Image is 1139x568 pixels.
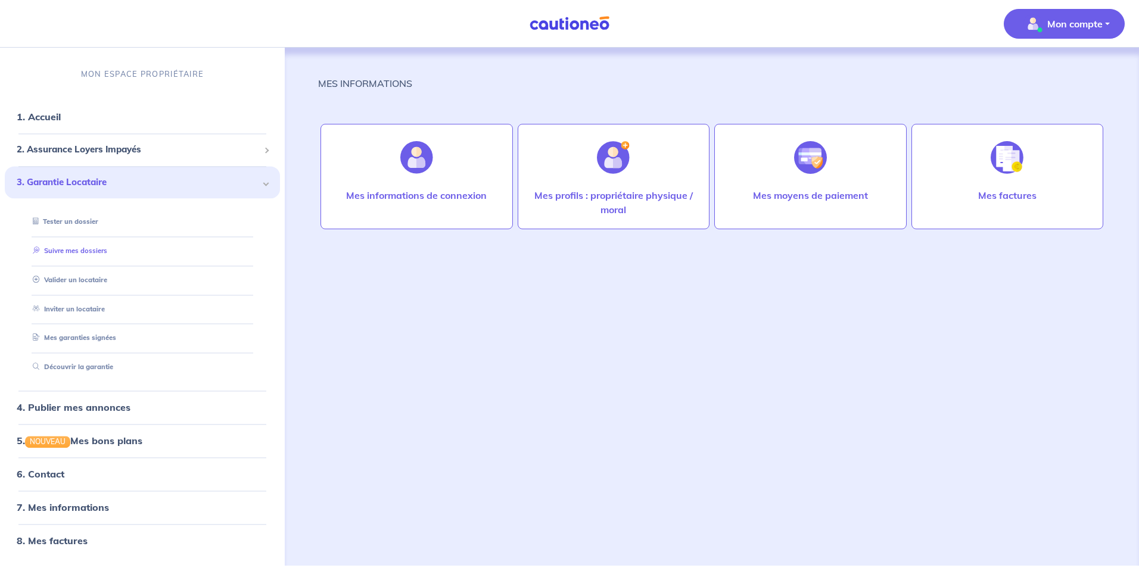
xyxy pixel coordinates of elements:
[5,463,280,486] div: 6. Contact
[794,141,827,174] img: illu_credit_card_no_anim.svg
[19,270,266,290] div: Valider un locataire
[28,276,107,284] a: Valider un locataire
[81,68,204,80] p: MON ESPACE PROPRIÉTAIRE
[19,299,266,319] div: Inviter un locataire
[5,166,280,199] div: 3. Garantie Locataire
[17,535,88,547] a: 8. Mes factures
[17,469,64,480] a: 6. Contact
[5,496,280,520] div: 7. Mes informations
[17,502,109,514] a: 7. Mes informations
[19,213,266,232] div: Tester un dossier
[318,76,412,90] p: MES INFORMATIONS
[530,188,698,217] p: Mes profils : propriétaire physique / moral
[28,334,116,342] a: Mes garanties signées
[978,188,1037,202] p: Mes factures
[400,141,433,174] img: illu_account.svg
[1004,9,1125,39] button: illu_account_valid_menu.svgMon compte
[525,16,614,31] img: Cautioneo
[19,358,266,377] div: Découvrir la garantie
[17,143,259,157] span: 2. Assurance Loyers Impayés
[753,188,868,202] p: Mes moyens de paiement
[5,529,280,553] div: 8. Mes factures
[346,188,487,202] p: Mes informations de connexion
[5,395,280,419] div: 4. Publier mes annonces
[5,105,280,129] div: 1. Accueil
[28,246,107,255] a: Suivre mes dossiers
[991,141,1023,174] img: illu_invoice.svg
[1023,14,1042,33] img: illu_account_valid_menu.svg
[17,176,259,189] span: 3. Garantie Locataire
[19,329,266,348] div: Mes garanties signées
[5,139,280,162] div: 2. Assurance Loyers Impayés
[17,401,130,413] a: 4. Publier mes annonces
[28,363,113,372] a: Découvrir la garantie
[5,429,280,452] div: 5.NOUVEAUMes bons plans
[28,305,105,313] a: Inviter un locataire
[19,241,266,261] div: Suivre mes dossiers
[1047,17,1103,31] p: Mon compte
[17,111,61,123] a: 1. Accueil
[597,141,630,174] img: illu_account_add.svg
[28,218,98,226] a: Tester un dossier
[17,435,142,447] a: 5.NOUVEAUMes bons plans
